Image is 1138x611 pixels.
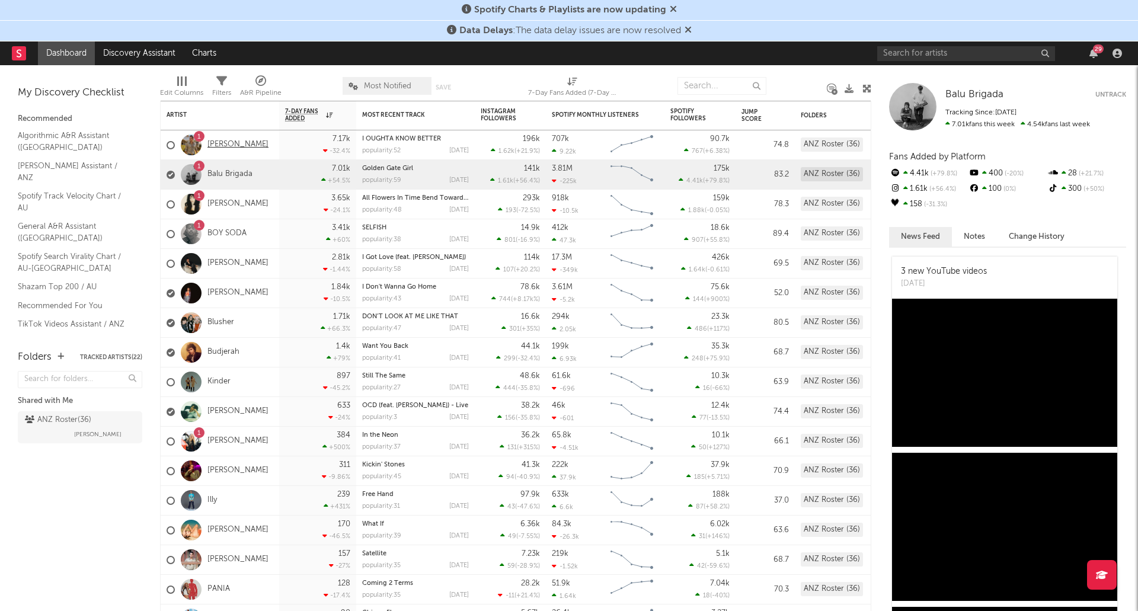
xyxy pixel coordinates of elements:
[516,148,538,155] span: +21.9 %
[685,295,730,303] div: ( )
[507,444,517,451] span: 131
[1093,44,1104,53] div: 29
[459,26,681,36] span: : The data delay issues are now resolved
[741,168,789,182] div: 83.2
[552,372,571,380] div: 61.6k
[708,415,728,421] span: -13.5 %
[362,284,436,290] a: I Don't Wanna Go Home
[436,84,451,91] button: Save
[711,372,730,380] div: 10.3k
[321,177,350,184] div: +54.5 %
[516,267,538,273] span: +20.2 %
[160,86,203,100] div: Edit Columns
[521,343,540,350] div: 44.1k
[496,265,540,273] div: ( )
[552,431,571,439] div: 65.8k
[240,86,282,100] div: A&R Pipeline
[331,283,350,291] div: 1.84k
[709,326,728,332] span: +117 %
[503,267,514,273] span: 107
[552,325,576,333] div: 2.05k
[521,431,540,439] div: 36.2k
[18,190,130,214] a: Spotify Track Velocity Chart / AU
[491,295,540,303] div: ( )
[741,108,771,123] div: Jump Score
[677,77,766,95] input: Search...
[552,194,569,202] div: 918k
[801,197,863,211] div: ANZ Roster (36)
[741,346,789,360] div: 68.7
[528,86,617,100] div: 7-Day Fans Added (7-Day Fans Added)
[323,147,350,155] div: -32.4 %
[517,237,538,244] span: -16.9 %
[167,111,255,119] div: Artist
[741,197,789,212] div: 78.3
[513,296,538,303] span: +8.17k %
[521,402,540,410] div: 38.2k
[685,26,692,36] span: Dismiss
[520,283,540,291] div: 78.6k
[362,491,394,498] a: Free Hand
[681,265,730,273] div: ( )
[741,138,789,152] div: 74.8
[889,197,968,212] div: 158
[18,250,130,274] a: Spotify Search Virality Chart / AU-[GEOGRAPHIC_DATA]
[362,373,469,379] div: Still The Same
[517,415,538,421] span: -35.8 %
[524,165,540,172] div: 141k
[207,140,268,150] a: [PERSON_NAME]
[552,444,578,452] div: -4.51k
[362,444,401,450] div: popularity: 37
[968,166,1047,181] div: 400
[695,384,730,392] div: ( )
[521,224,540,232] div: 14.9k
[337,402,350,410] div: 633
[1047,181,1126,197] div: 300
[711,224,730,232] div: 18.6k
[741,316,789,330] div: 80.5
[25,413,91,427] div: ANZ Roster ( 36 )
[741,434,789,449] div: 66.1
[18,411,142,443] a: ANZ Roster(36)[PERSON_NAME]
[679,177,730,184] div: ( )
[877,46,1055,61] input: Search for artists
[801,345,863,359] div: ANZ Roster (36)
[362,296,401,302] div: popularity: 43
[928,186,956,193] span: +56.4 %
[18,299,130,312] a: Recommended For You
[501,325,540,332] div: ( )
[552,266,578,274] div: -349k
[710,135,730,143] div: 90.7k
[362,177,401,184] div: popularity: 59
[504,237,516,244] span: 801
[327,354,350,362] div: +79 %
[498,178,513,184] span: 1.61k
[552,283,573,291] div: 3.61M
[459,26,513,36] span: Data Delays
[714,165,730,172] div: 175k
[449,207,469,213] div: [DATE]
[496,384,540,392] div: ( )
[552,355,577,363] div: 6.93k
[362,136,441,142] a: I OUGHTA KNOW BETTER
[605,130,658,160] svg: Chart title
[741,257,789,271] div: 69.5
[207,318,234,328] a: Blusher
[504,356,516,362] span: 299
[323,384,350,392] div: -45.2 %
[889,181,968,197] div: 1.61k
[552,385,575,392] div: -696
[207,229,247,239] a: BOY SODA
[362,136,469,142] div: I OUGHTA KNOW BETTER
[207,258,268,268] a: [PERSON_NAME]
[362,325,401,332] div: popularity: 47
[337,372,350,380] div: 897
[449,148,469,154] div: [DATE]
[741,286,789,300] div: 52.0
[332,224,350,232] div: 3.41k
[362,580,413,587] a: Coming 2 Terms
[605,427,658,456] svg: Chart title
[889,227,952,247] button: News Feed
[1095,89,1126,101] button: Untrack
[605,190,658,219] svg: Chart title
